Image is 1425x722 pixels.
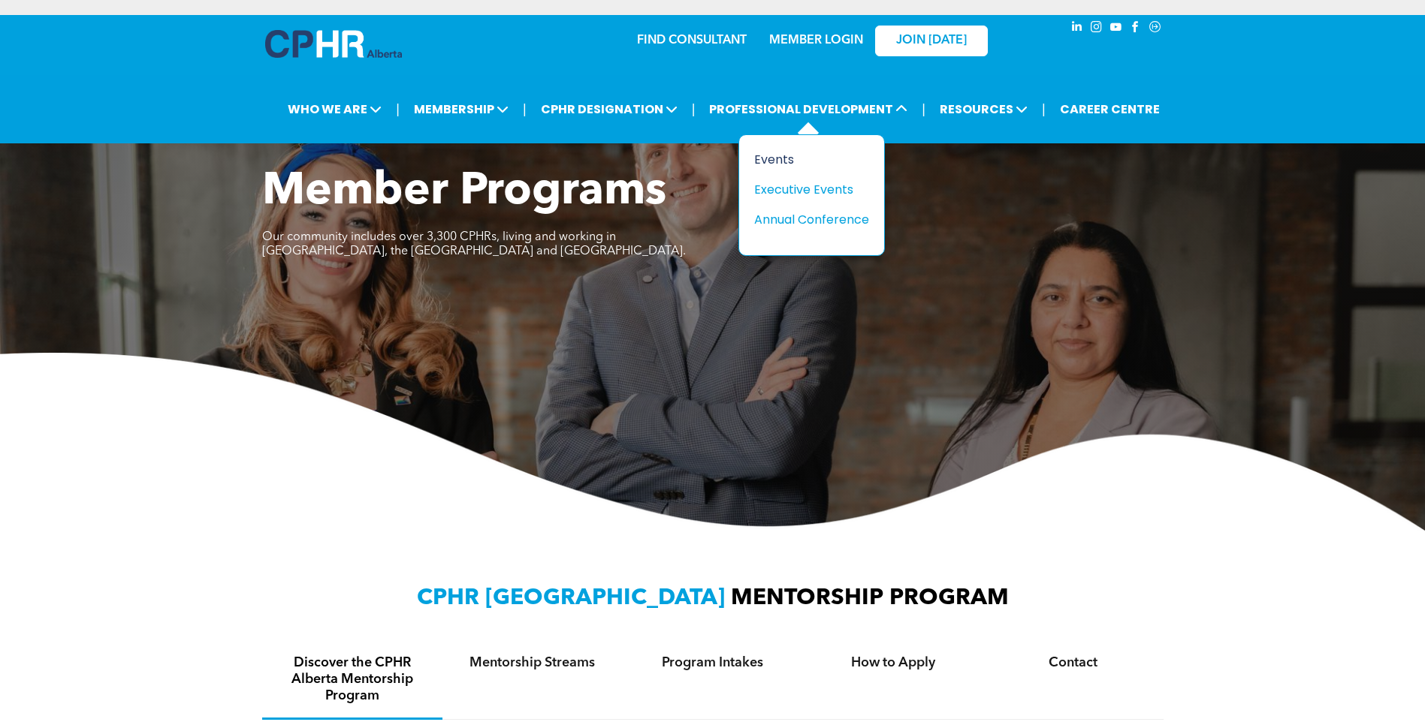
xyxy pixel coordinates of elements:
[1147,19,1164,39] a: Social network
[1055,95,1164,123] a: CAREER CENTRE
[754,180,858,199] div: Executive Events
[754,180,869,199] a: Executive Events
[997,654,1150,671] h4: Contact
[896,34,967,48] span: JOIN [DATE]
[536,95,682,123] span: CPHR DESIGNATION
[754,210,858,229] div: Annual Conference
[276,654,429,704] h4: Discover the CPHR Alberta Mentorship Program
[692,94,696,125] li: |
[262,231,686,257] span: Our community includes over 3,300 CPHRs, living and working in [GEOGRAPHIC_DATA], the [GEOGRAPHIC...
[283,95,386,123] span: WHO WE ARE
[705,95,912,123] span: PROFESSIONAL DEVELOPMENT
[754,150,869,169] a: Events
[754,150,858,169] div: Events
[935,95,1032,123] span: RESOURCES
[1108,19,1125,39] a: youtube
[1128,19,1144,39] a: facebook
[456,654,609,671] h4: Mentorship Streams
[262,170,666,215] span: Member Programs
[922,94,925,125] li: |
[875,26,988,56] a: JOIN [DATE]
[754,210,869,229] a: Annual Conference
[637,35,747,47] a: FIND CONSULTANT
[1042,94,1046,125] li: |
[636,654,789,671] h4: Program Intakes
[409,95,513,123] span: MEMBERSHIP
[769,35,863,47] a: MEMBER LOGIN
[417,587,725,609] span: CPHR [GEOGRAPHIC_DATA]
[265,30,402,58] img: A blue and white logo for cp alberta
[817,654,970,671] h4: How to Apply
[523,94,527,125] li: |
[1088,19,1105,39] a: instagram
[396,94,400,125] li: |
[731,587,1009,609] span: MENTORSHIP PROGRAM
[1069,19,1085,39] a: linkedin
